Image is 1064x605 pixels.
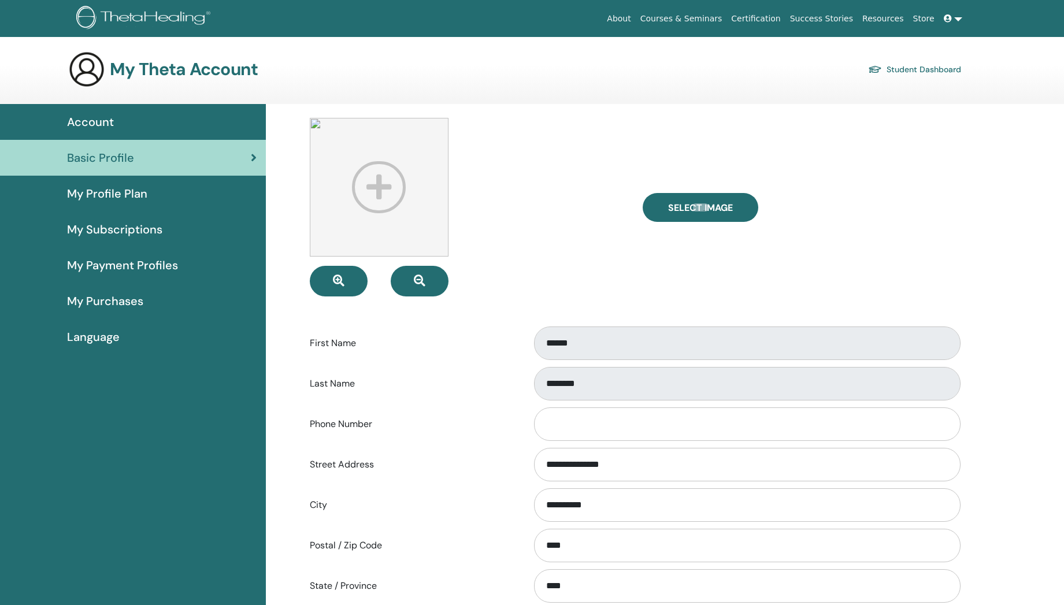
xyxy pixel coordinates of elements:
a: Success Stories [785,8,858,29]
img: profile [310,118,448,257]
label: Street Address [301,454,523,476]
label: Last Name [301,373,523,395]
input: Select Image [693,203,708,211]
img: generic-user-icon.jpg [68,51,105,88]
h3: My Theta Account [110,59,258,80]
label: City [301,494,523,516]
span: My Payment Profiles [67,257,178,274]
span: Basic Profile [67,149,134,166]
span: My Subscriptions [67,221,162,238]
label: Postal / Zip Code [301,535,523,556]
a: Certification [726,8,785,29]
img: graduation-cap.svg [868,65,882,75]
img: logo.png [76,6,214,32]
a: About [602,8,635,29]
a: Courses & Seminars [636,8,727,29]
span: Language [67,328,120,346]
label: First Name [301,332,523,354]
span: My Purchases [67,292,143,310]
label: Phone Number [301,413,523,435]
label: State / Province [301,575,523,597]
span: Account [67,113,114,131]
a: Store [909,8,939,29]
span: Select Image [668,202,733,214]
a: Resources [858,8,909,29]
a: Student Dashboard [868,61,961,77]
span: My Profile Plan [67,185,147,202]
